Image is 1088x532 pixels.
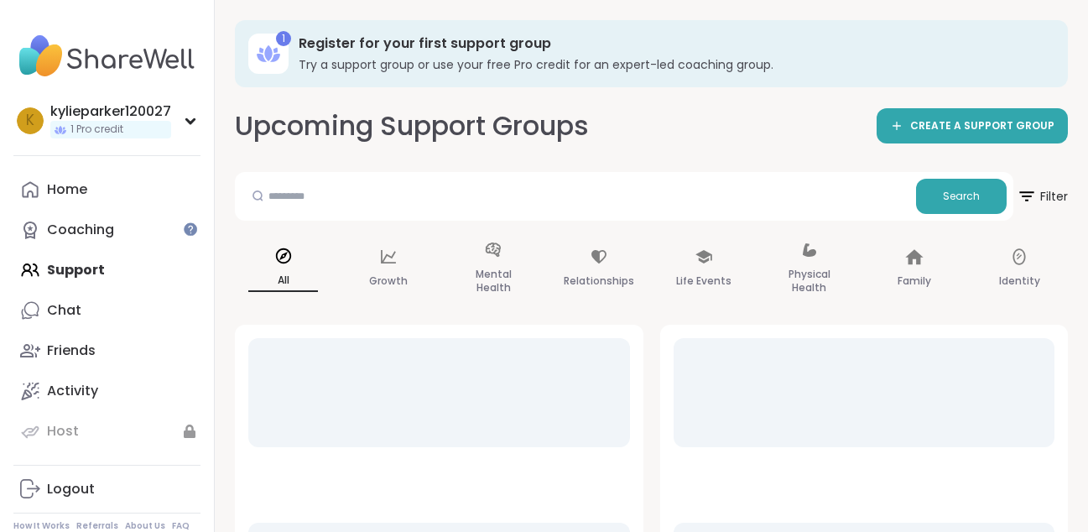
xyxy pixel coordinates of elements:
p: Mental Health [459,264,528,298]
div: Logout [47,480,95,498]
div: Chat [47,301,81,320]
p: All [248,270,318,292]
a: Activity [13,371,200,411]
div: Host [47,422,79,441]
a: How It Works [13,520,70,532]
a: Home [13,170,200,210]
a: CREATE A SUPPORT GROUP [877,108,1068,143]
span: CREATE A SUPPORT GROUP [910,119,1054,133]
a: Host [13,411,200,451]
span: Search [943,189,980,204]
h3: Register for your first support group [299,34,1044,53]
img: ShareWell Nav Logo [13,27,200,86]
div: kylieparker120027 [50,102,171,121]
a: Chat [13,290,200,331]
button: Filter [1017,172,1068,221]
p: Relationships [564,271,634,291]
div: Friends [47,342,96,360]
span: k [26,110,34,132]
iframe: Spotlight [184,222,197,236]
p: Growth [369,271,408,291]
div: Home [47,180,87,199]
div: Coaching [47,221,114,239]
h2: Upcoming Support Groups [235,107,589,145]
a: Friends [13,331,200,371]
p: Physical Health [774,264,844,298]
a: About Us [125,520,165,532]
a: Coaching [13,210,200,250]
div: 1 [276,31,291,46]
button: Search [916,179,1007,214]
p: Identity [999,271,1040,291]
span: 1 Pro credit [70,123,123,137]
a: Referrals [76,520,118,532]
a: Logout [13,469,200,509]
p: Family [898,271,931,291]
div: Activity [47,382,98,400]
a: FAQ [172,520,190,532]
h3: Try a support group or use your free Pro credit for an expert-led coaching group. [299,56,1044,73]
p: Life Events [676,271,731,291]
span: Filter [1017,176,1068,216]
